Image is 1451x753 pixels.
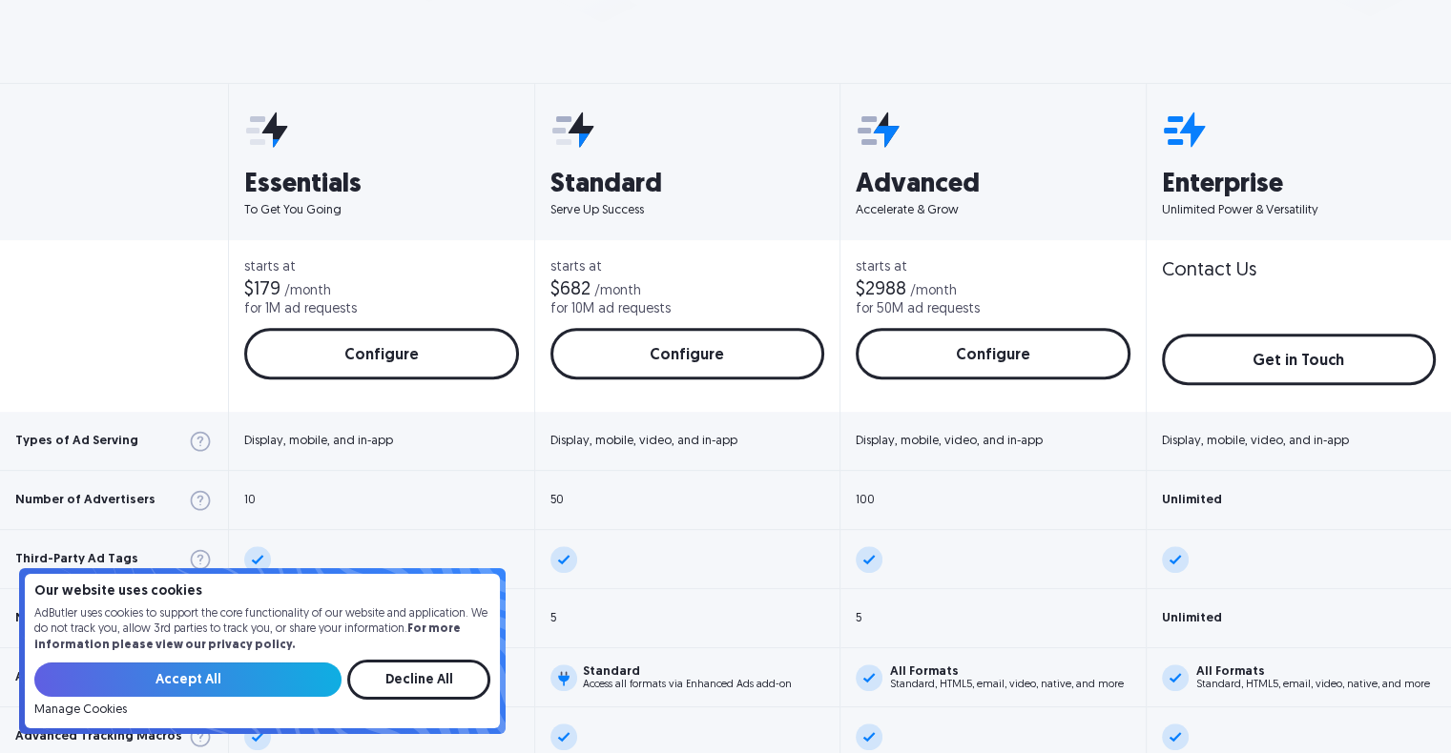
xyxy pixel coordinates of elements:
[856,328,1130,379] a: Configure
[856,494,875,506] div: 100
[244,303,357,316] div: for 1M ad requests
[856,303,980,316] div: for 50M ad requests
[244,280,280,299] div: $179
[244,261,519,275] div: starts at
[244,328,519,379] a: Configure
[856,172,1130,198] h3: Advanced
[1162,172,1437,198] h3: Enterprise
[1162,261,1256,280] div: Contact Us
[34,662,342,697] input: Accept All
[550,261,825,275] div: starts at
[34,660,490,717] form: Email Form
[856,202,1130,219] p: Accelerate & Grow
[1162,494,1222,506] div: Unlimited
[550,202,825,219] p: Serve Up Success
[890,665,1124,678] div: All Formats
[856,261,1130,275] div: starts at
[244,202,519,219] p: To Get You Going
[1162,334,1437,385] a: Get in Touch
[594,285,641,298] div: /month
[34,703,127,717] a: Manage Cookies
[856,280,906,299] div: $2988
[550,303,671,316] div: for 10M ad requests
[583,680,792,690] div: Access all formats via Enhanced Ads add-on
[244,172,519,198] h3: Essentials
[347,660,490,700] input: Decline All
[34,606,490,654] p: AdButler uses cookies to support the core functionality of our website and application. We do not...
[550,494,564,506] div: 50
[1162,435,1349,447] div: Display, mobile, video, and in-app
[34,585,490,599] h4: Our website uses cookies
[550,328,825,379] a: Configure
[1162,202,1437,219] p: Unlimited Power & Versatility
[550,612,556,624] div: 5
[856,612,861,624] div: 5
[15,553,138,565] div: Third-Party Ad Tags
[284,285,331,298] div: /month
[910,285,957,298] div: /month
[890,680,1124,690] div: Standard, HTML5, email, video, native, and more
[1162,612,1222,624] div: Unlimited
[583,665,792,678] div: Standard
[550,172,825,198] h3: Standard
[1196,680,1430,690] div: Standard, HTML5, email, video, native, and more
[244,435,393,447] div: Display, mobile, and in-app
[1196,665,1430,678] div: All Formats
[15,494,155,506] div: Number of Advertisers
[550,280,591,299] div: $682
[856,435,1043,447] div: Display, mobile, video, and in-app
[550,435,737,447] div: Display, mobile, video, and in-app
[15,435,138,447] div: Types of Ad Serving
[244,494,256,506] div: 10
